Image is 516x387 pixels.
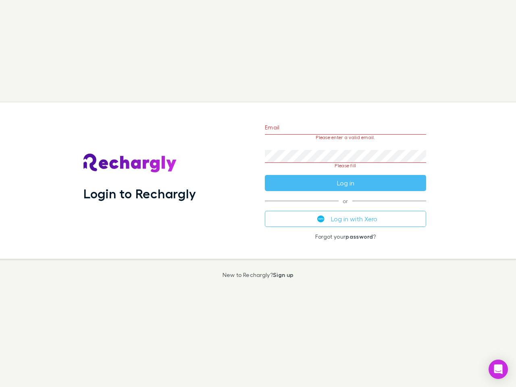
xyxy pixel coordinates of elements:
div: Open Intercom Messenger [489,360,508,379]
p: Forgot your ? [265,233,426,240]
button: Log in with Xero [265,211,426,227]
img: Xero's logo [317,215,325,223]
p: Please enter a valid email. [265,135,426,140]
p: Please fill [265,163,426,169]
h1: Login to Rechargly [83,186,196,201]
a: password [345,233,373,240]
button: Log in [265,175,426,191]
img: Rechargly's Logo [83,154,177,173]
a: Sign up [273,271,293,278]
p: New to Rechargly? [223,272,294,278]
